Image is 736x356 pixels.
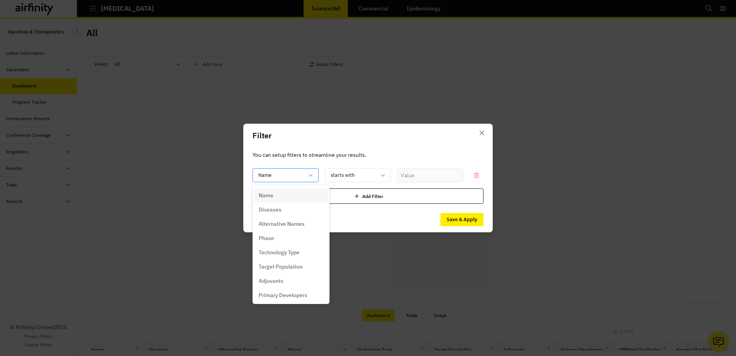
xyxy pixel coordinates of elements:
[259,191,273,200] p: Name
[259,249,299,257] p: Technology Type
[243,124,493,148] header: Filter
[259,220,304,228] p: Alternative Names
[259,291,307,299] p: Primary Developers
[440,213,483,226] button: Save & Apply
[259,206,281,214] p: Diseases
[397,168,463,182] input: Value
[259,263,303,271] p: Target Population
[259,234,274,242] p: Phase
[253,188,483,204] div: Add Filter
[253,151,483,159] p: You can setup filters to streamline your results.
[259,277,283,285] p: Adjuvants
[476,127,488,139] button: Close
